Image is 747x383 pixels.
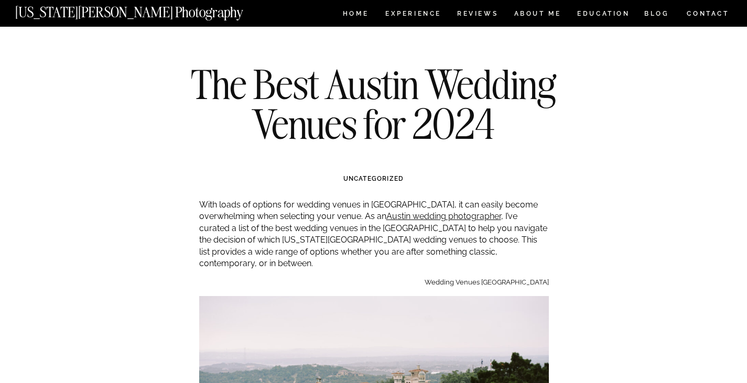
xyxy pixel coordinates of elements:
[686,8,730,19] a: CONTACT
[199,199,549,269] p: With loads of options for wedding venues in [GEOGRAPHIC_DATA], it can easily become overwhelming ...
[385,10,440,19] a: Experience
[576,10,631,19] a: EDUCATION
[183,64,564,144] h1: The Best Austin Wedding Venues for 2024
[341,10,371,19] a: HOME
[457,10,496,19] a: REVIEWS
[15,5,278,14] a: [US_STATE][PERSON_NAME] Photography
[343,175,404,182] a: Uncategorized
[199,278,549,287] p: Wedding Venues [GEOGRAPHIC_DATA]
[514,10,561,19] a: ABOUT ME
[644,10,669,19] a: BLOG
[386,211,501,221] a: Austin wedding photographer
